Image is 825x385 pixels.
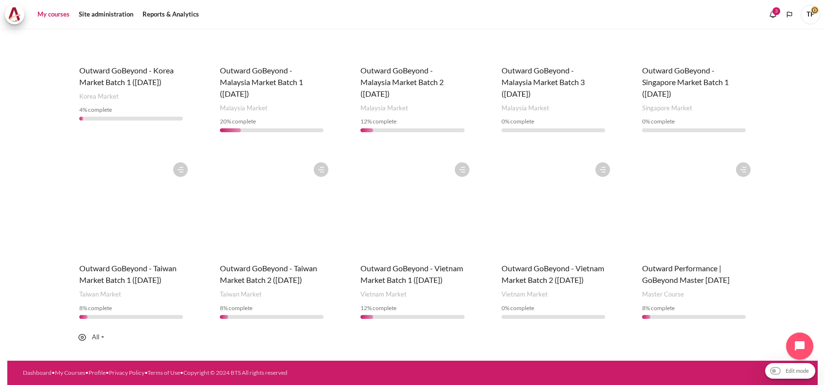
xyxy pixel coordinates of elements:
a: Site administration [75,5,137,24]
span: Master Course [642,290,684,299]
span: Malaysia Market [360,104,408,113]
img: Architeck [8,7,21,22]
span: Vietnam Market [502,290,548,299]
span: 20 [220,118,227,125]
span: Korea Market [79,92,119,102]
a: Outward GoBeyond - Taiwan Market Batch 1 ([DATE]) [79,263,177,284]
div: • • • • • [23,368,458,377]
div: % complete [360,304,464,313]
div: % complete [360,117,464,126]
a: User menu [801,5,820,24]
span: TP [801,5,820,24]
span: Taiwan Market [220,290,262,299]
span: Singapore Market [642,104,692,113]
div: % complete [642,117,746,126]
a: Outward GoBeyond - Singapore Market Batch 1 ([DATE]) [642,66,729,98]
a: Outward Performance | GoBeyond Master [DATE] [642,263,730,284]
span: 0 [502,118,505,125]
a: Reports & Analytics [139,5,202,24]
span: 8 [642,304,646,312]
div: % complete [220,117,323,126]
span: 0 [642,118,646,125]
a: My courses [34,5,73,24]
a: Outward GoBeyond - Vietnam Market Batch 1 ([DATE]) [360,263,463,284]
div: % complete [79,304,183,313]
span: Vietnam Market [360,290,407,299]
a: Outward GoBeyond - Vietnam Market Batch 2 ([DATE]) [502,263,604,284]
div: Show [70,329,111,346]
button: Languages [782,7,797,22]
a: Terms of Use [147,369,180,376]
button: Show All items per page [70,329,111,346]
div: % complete [642,304,746,313]
a: Outward GoBeyond - Korea Market Batch 1 ([DATE]) [79,66,174,87]
span: 12 [360,118,367,125]
a: Outward GoBeyond - Malaysia Market Batch 2 ([DATE]) [360,66,444,98]
a: Outward GoBeyond - Malaysia Market Batch 1 ([DATE]) [220,66,303,98]
div: 3 [772,7,780,15]
div: % complete [79,105,183,114]
a: Dashboard [23,369,52,376]
a: Privacy Policy [109,369,144,376]
div: Show notification window with 3 new notifications [766,7,780,22]
div: % complete [502,304,605,313]
span: 0 [502,304,505,312]
span: 8 [79,304,83,312]
span: Malaysia Market [502,104,549,113]
span: 12 [360,304,367,312]
a: Copyright © 2024 BTS All rights reserved [183,369,287,376]
a: Architeck Architeck [5,5,29,24]
a: Profile [89,369,106,376]
span: Malaysia Market [220,104,268,113]
a: Outward GoBeyond - Taiwan Market Batch 2 ([DATE]) [220,263,317,284]
div: % complete [502,117,605,126]
span: 8 [220,304,223,312]
div: % complete [220,304,323,313]
span: 4 [79,106,83,113]
a: Outward GoBeyond - Malaysia Market Batch 3 ([DATE]) [502,66,585,98]
a: My Courses [55,369,85,376]
span: Taiwan Market [79,290,121,299]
